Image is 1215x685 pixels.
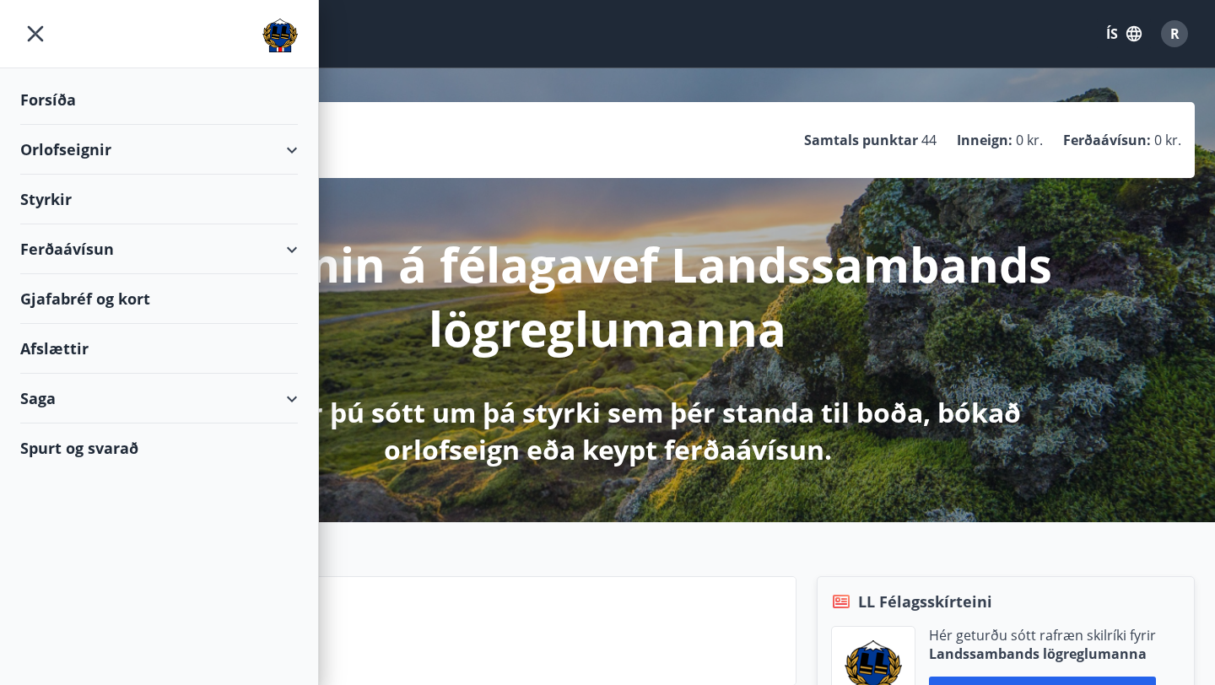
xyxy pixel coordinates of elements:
p: Inneign : [957,131,1012,149]
div: Spurt og svarað [20,423,298,472]
button: R [1154,13,1195,54]
p: Hér getur þú sótt um þá styrki sem þér standa til boða, bókað orlofseign eða keypt ferðaávísun. [162,394,1053,468]
div: Orlofseignir [20,125,298,175]
img: union_logo [262,19,298,52]
div: Gjafabréf og kort [20,274,298,324]
button: menu [20,19,51,49]
span: 0 kr. [1154,131,1181,149]
p: Samtals punktar [804,131,918,149]
div: Ferðaávísun [20,224,298,274]
p: Næstu helgi [144,619,782,648]
div: Forsíða [20,75,298,125]
div: Afslættir [20,324,298,374]
span: 0 kr. [1016,131,1043,149]
div: Styrkir [20,175,298,224]
p: Hér geturðu sótt rafræn skilríki fyrir [929,626,1156,645]
p: Ferðaávísun : [1063,131,1151,149]
p: Landssambands lögreglumanna [929,645,1156,663]
button: ÍS [1097,19,1151,49]
div: Saga [20,374,298,423]
p: Velkomin á félagavef Landssambands lögreglumanna [162,232,1053,360]
span: 44 [921,131,937,149]
span: LL Félagsskírteini [858,591,992,612]
span: R [1170,24,1180,43]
